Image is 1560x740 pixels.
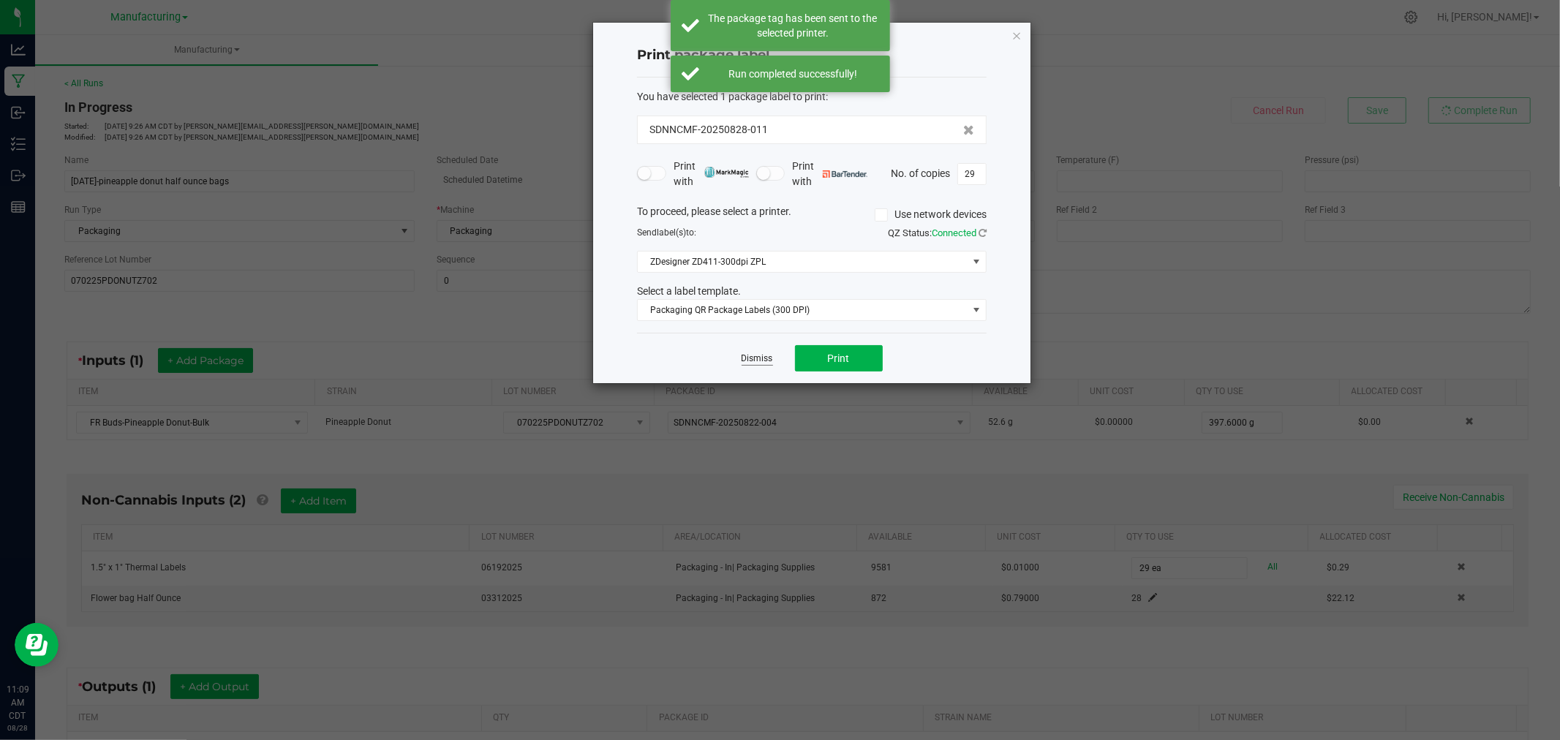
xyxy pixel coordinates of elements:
[637,227,696,238] span: Send to:
[704,167,749,178] img: mark_magic_cybra.png
[649,122,768,137] span: SDNNCMF-20250828-011
[891,167,950,178] span: No. of copies
[707,67,879,81] div: Run completed successfully!
[823,170,867,178] img: bartender.png
[637,46,987,65] h4: Print package label
[795,345,883,371] button: Print
[657,227,686,238] span: label(s)
[637,89,987,105] div: :
[828,352,850,364] span: Print
[792,159,867,189] span: Print with
[888,227,987,238] span: QZ Status:
[15,623,59,667] iframe: Resource center
[932,227,976,238] span: Connected
[638,252,968,272] span: ZDesigner ZD411-300dpi ZPL
[626,284,998,299] div: Select a label template.
[637,91,826,102] span: You have selected 1 package label to print
[674,159,749,189] span: Print with
[638,300,968,320] span: Packaging QR Package Labels (300 DPI)
[707,11,879,40] div: The package tag has been sent to the selected printer.
[626,204,998,226] div: To proceed, please select a printer.
[875,207,987,222] label: Use network devices
[742,352,773,365] a: Dismiss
